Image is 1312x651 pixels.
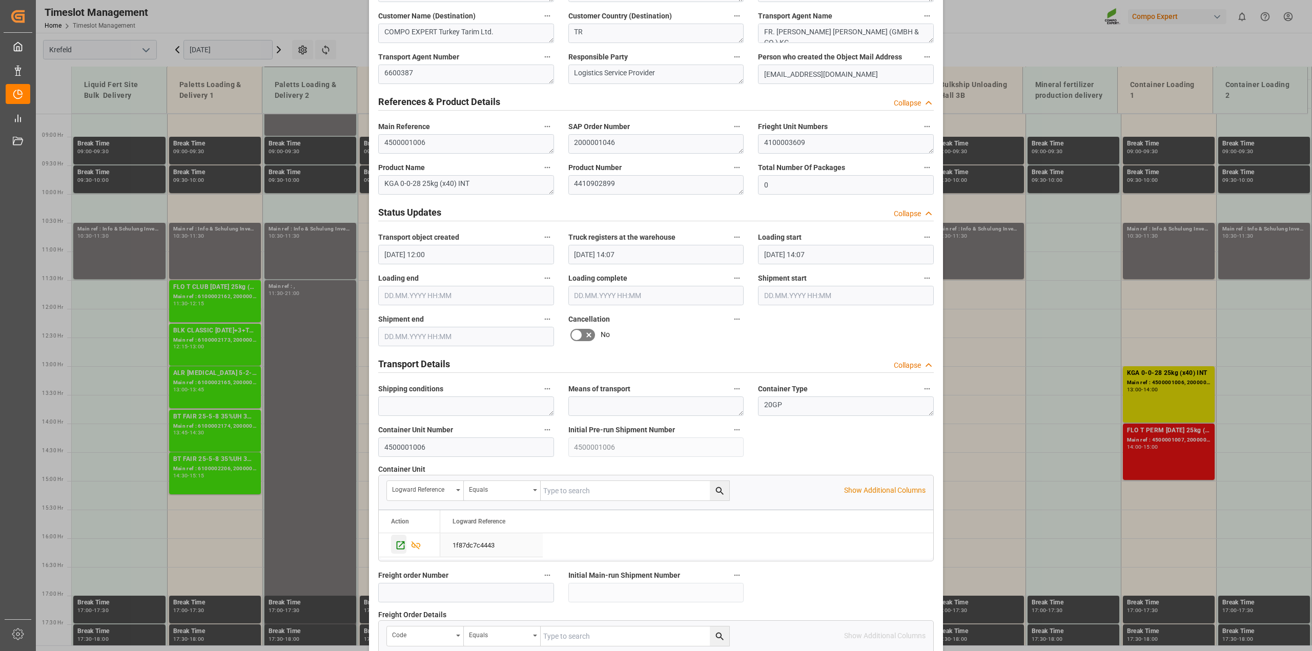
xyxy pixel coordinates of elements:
span: Truck registers at the warehouse [568,232,675,243]
button: Loading start [920,230,934,244]
button: Shipment end [541,312,554,326]
h2: Status Updates [378,205,441,219]
button: SAP Order Number [730,120,744,133]
input: DD.MM.YYYY HH:MM [758,245,934,264]
button: Main Reference [541,120,554,133]
h2: Transport Details [378,357,450,371]
div: Press SPACE to select this row. [440,533,543,557]
div: Equals [469,628,529,640]
div: Press SPACE to select this row. [379,533,440,557]
span: Transport Agent Number [378,52,459,62]
span: Transport Agent Name [758,11,832,22]
span: Logward Reference [453,518,505,525]
input: DD.MM.YYYY HH:MM [568,245,744,264]
textarea: 20GP [758,396,934,416]
textarea: FR. [PERSON_NAME] [PERSON_NAME] (GMBH & CO.) KG [758,24,934,43]
textarea: TR [568,24,744,43]
button: Product Name [541,161,554,174]
button: Shipment start [920,271,934,285]
div: Collapse [894,98,921,109]
button: Frieght Unit Numbers [920,120,934,133]
span: Product Number [568,162,622,173]
span: Initial Main-run Shipment Number [568,570,680,581]
button: search button [710,481,729,500]
p: Show Additional Columns [844,485,926,496]
button: open menu [464,481,541,500]
span: Frieght Unit Numbers [758,121,828,132]
span: Person who created the Object Mail Address [758,52,902,62]
input: DD.MM.YYYY HH:MM [378,245,554,264]
button: Loading end [541,271,554,285]
span: Freight order Number [378,570,448,581]
span: Responsible Party [568,52,628,62]
span: Total Number Of Packages [758,162,845,173]
div: code [392,628,453,640]
button: open menu [464,626,541,646]
div: Logward Reference [392,482,453,494]
span: Shipment end [378,314,424,325]
button: Cancellation [730,312,744,326]
span: Shipping conditions [378,384,443,394]
button: Product Number [730,161,744,174]
textarea: 4500001006 [378,134,554,154]
textarea: KGA 0-0-28 25kg (x40) INT [378,175,554,195]
button: Transport Agent Number [541,50,554,64]
span: Product Name [378,162,425,173]
span: Main Reference [378,121,430,132]
button: Freight order Number [541,569,554,582]
span: Transport object created [378,232,459,243]
span: Freight Order Details [378,610,446,620]
input: Type to search [541,626,729,646]
button: Means of transport [730,382,744,395]
span: Shipment start [758,273,807,284]
span: Cancellation [568,314,610,325]
input: DD.MM.YYYY HH:MM [378,286,554,305]
span: Loading complete [568,273,627,284]
span: Customer Country (Destination) [568,11,672,22]
div: Action [391,518,409,525]
button: Customer Name (Destination) [541,9,554,23]
textarea: 6600387 [378,65,554,84]
input: DD.MM.YYYY HH:MM [378,327,554,346]
button: Total Number Of Packages [920,161,934,174]
span: No [601,329,610,340]
button: search button [710,626,729,646]
span: Container Unit [378,464,425,475]
input: Type to search [541,481,729,500]
textarea: 4100003609 [758,134,934,154]
span: Means of transport [568,384,630,394]
h2: References & Product Details [378,95,500,109]
button: Transport object created [541,230,554,244]
input: DD.MM.YYYY HH:MM [758,286,934,305]
input: DD.MM.YYYY HH:MM [568,286,744,305]
div: 1f87dc7c4443 [440,533,543,557]
button: Person who created the Object Mail Address [920,50,934,64]
textarea: 2000001046 [568,134,744,154]
button: Responsible Party [730,50,744,64]
textarea: 4410902899 [568,175,744,195]
button: Container Type [920,382,934,395]
span: SAP Order Number [568,121,630,132]
div: Collapse [894,208,921,219]
textarea: COMPO EXPERT Turkey Tarim Ltd. [378,24,554,43]
span: Container Unit Number [378,425,453,435]
button: Container Unit Number [541,423,554,436]
button: Transport Agent Name [920,9,934,23]
button: Truck registers at the warehouse [730,230,744,244]
button: open menu [387,481,464,500]
span: Loading end [378,273,419,284]
button: Customer Country (Destination) [730,9,744,23]
span: Container Type [758,384,808,394]
span: Customer Name (Destination) [378,11,476,22]
button: open menu [387,626,464,646]
div: Equals [469,482,529,494]
span: Loading start [758,232,802,243]
button: Loading complete [730,271,744,285]
button: Initial Main-run Shipment Number [730,569,744,582]
span: Initial Pre-run Shipment Number [568,425,675,435]
button: Shipping conditions [541,382,554,395]
button: Initial Pre-run Shipment Number [730,423,744,436]
textarea: Logistics Service Provider [568,65,744,84]
div: Collapse [894,360,921,371]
